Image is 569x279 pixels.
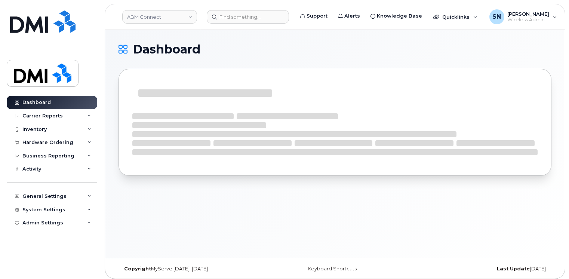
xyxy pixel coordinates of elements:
a: Keyboard Shortcuts [308,266,357,272]
strong: Copyright [124,266,151,272]
div: [DATE] [407,266,551,272]
span: Dashboard [133,44,200,55]
div: MyServe [DATE]–[DATE] [119,266,263,272]
strong: Last Update [497,266,530,272]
